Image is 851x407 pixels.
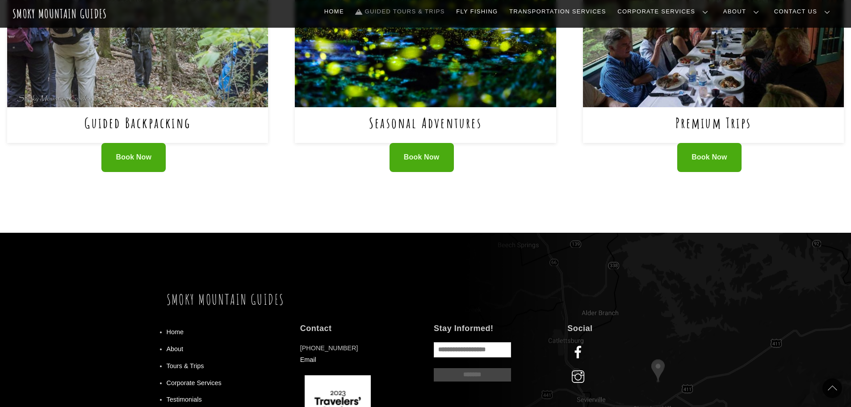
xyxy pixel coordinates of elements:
[453,2,501,21] a: Fly Fishing
[167,362,204,369] a: Tours & Trips
[116,153,152,162] span: Book Now
[369,113,482,132] a: Seasonal Adventures
[390,143,454,172] a: Book Now
[567,373,592,381] a: instagram
[720,2,766,21] a: About
[84,113,191,132] a: Guided Backpacking
[404,153,440,162] span: Book Now
[300,356,316,363] a: Email
[614,2,715,21] a: Corporate Services
[677,143,742,172] a: Book Now
[506,2,609,21] a: Transportation Services
[675,113,752,132] a: Premium Trips
[321,2,348,21] a: Home
[567,323,684,334] h4: Social
[352,2,449,21] a: Guided Tours & Trips
[101,143,166,172] a: Book Now
[434,323,551,334] h4: Stay Informed!
[567,348,592,356] a: facebook
[167,345,184,352] a: About
[167,379,222,386] a: Corporate Services
[167,396,202,403] a: Testimonials
[300,342,417,366] p: [PHONE_NUMBER]
[13,6,107,21] a: Smoky Mountain Guides
[771,2,837,21] a: Contact Us
[692,153,727,162] span: Book Now
[167,291,285,308] a: Smoky Mountain Guides
[300,323,417,334] h4: Contact
[167,328,184,336] a: Home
